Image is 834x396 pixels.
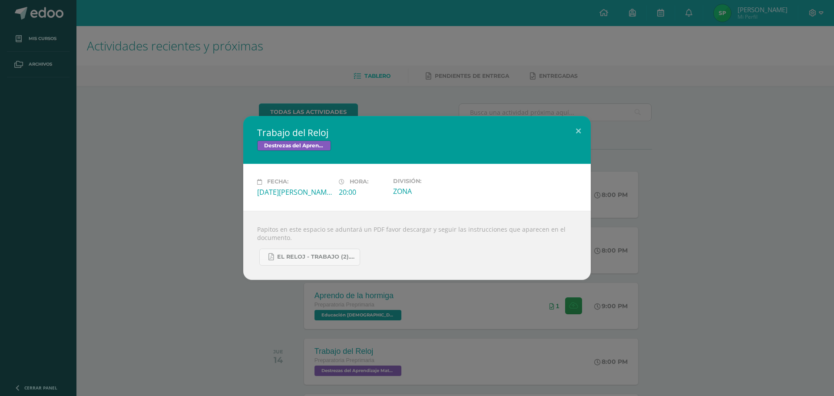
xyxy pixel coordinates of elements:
[350,179,368,185] span: Hora:
[257,126,577,139] h2: Trabajo del Reloj
[393,178,468,184] label: División:
[243,211,591,280] div: Papitos en este espacio se aduntará un PDF favor descargar y seguir las instrucciones que aparece...
[267,179,288,185] span: Fecha:
[257,140,331,151] span: Destrezas del Aprendizaje Matemático
[566,116,591,146] button: Close (Esc)
[277,253,355,260] span: EL RELOJ - TRABAJO (2).pdf
[259,249,360,266] a: EL RELOJ - TRABAJO (2).pdf
[393,186,468,196] div: ZONA
[339,187,386,197] div: 20:00
[257,187,332,197] div: [DATE][PERSON_NAME]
